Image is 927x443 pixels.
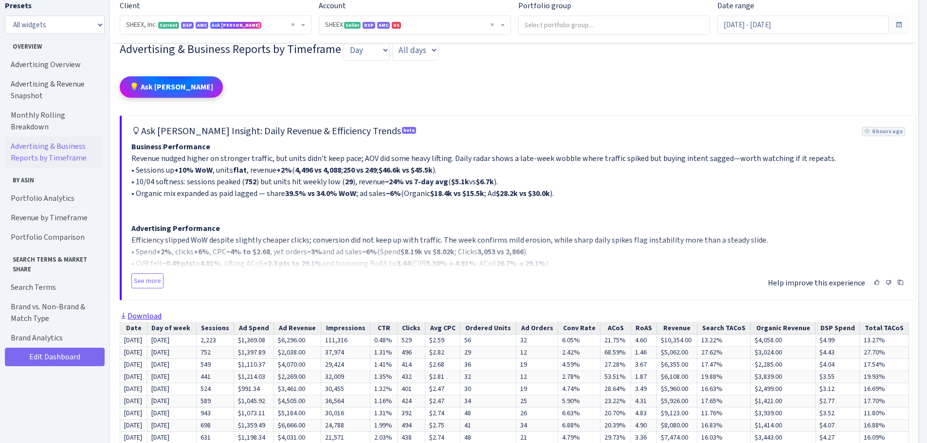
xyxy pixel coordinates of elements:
strong: +6% [194,247,209,257]
strong: −3% [307,247,322,257]
a: Brand vs. Non-Brand & Match Type [5,297,102,328]
td: 4.90 [631,420,657,432]
td: 1.32% [370,383,398,395]
td: 4.59% [558,359,600,371]
td: $4,070.00 [274,359,321,371]
td: 16.69% [860,383,909,395]
span: AMC [196,22,208,29]
td: 37,974 [321,347,370,359]
td: $4.99 [815,335,859,347]
td: 48 [460,408,516,420]
strong: −6% [386,188,401,198]
a: Advertising & Revenue Snapshot [5,74,102,106]
td: 496 [398,347,425,359]
strong: 752 [245,177,256,187]
td: $2.82 [425,347,460,359]
strong: −6% [362,247,377,257]
td: 24,788 [321,420,370,432]
td: 19 [516,359,558,371]
span: AMC [377,22,390,29]
th: CTR [370,322,398,335]
strong: $28.2k vs $30.0k [496,188,550,198]
td: 21.75% [600,335,631,347]
td: $6,355.00 [657,359,697,371]
td: $2.59 [425,335,460,347]
th: Impressions [321,322,370,335]
td: 30,016 [321,408,370,420]
span: Overview [5,38,102,51]
td: 441 [196,371,234,383]
strong: 4.81% [200,258,221,268]
div: Revenue nudged higher on stronger traffic, but units didn’t keep pace; AOV did some heavy lifting... [131,141,906,267]
td: 2.42% [558,347,600,359]
div: Help improve this experience [768,271,906,290]
td: $8,080.00 [657,420,697,432]
a: Download [120,311,162,321]
th: Clicks [398,322,425,335]
td: [DATE] [147,371,197,383]
span: US [392,22,401,29]
td: $2.47 [425,383,460,395]
th: Ad Revenue [274,322,321,335]
th: Ordered Units [460,322,516,335]
a: Advertising & Business Reports by Timeframe [5,137,102,168]
td: 6.88% [558,420,600,432]
td: 19 [516,383,558,395]
h5: Ask [PERSON_NAME] Insight: Daily Revenue & Efficiency Trends [131,125,417,137]
td: $991.34 [234,383,274,395]
td: 3.49 [631,383,657,395]
td: $5,062.00 [657,347,697,359]
td: 36 [460,359,516,371]
td: 524 [196,383,234,395]
td: 53.51% [600,371,631,383]
strong: 3,053 vs 2,866 [477,247,524,257]
th: Ad Spend [234,322,274,335]
strong: Business Performance [131,142,210,152]
td: $1,421.00 [751,395,816,408]
td: 6.63% [558,408,600,420]
td: $4,505.00 [274,395,321,408]
td: 68.59% [600,347,631,359]
td: 34 [516,420,558,432]
span: DSP [181,22,194,29]
strong: $46.6k vs $45.5k [379,165,433,175]
td: 32 [460,371,516,383]
td: 1.99% [370,420,398,432]
td: [DATE] [120,408,147,420]
td: $2.81 [425,371,460,383]
td: 27.62% [697,347,751,359]
strong: $18.4k vs $15.5k [430,188,484,198]
td: $4.07 [815,420,859,432]
td: 26 [516,408,558,420]
td: 16.88% [860,420,909,432]
td: 17.54% [860,359,909,371]
td: 4.60 [631,335,657,347]
td: 17.65% [697,395,751,408]
td: 2.78% [558,371,600,383]
th: Total TACoS [860,322,909,335]
td: 432 [398,371,425,383]
td: $3,024.00 [751,347,816,359]
td: 1.31% [370,408,398,420]
td: 41 [460,420,516,432]
td: 1.87 [631,371,657,383]
a: Monthly Rolling Breakdown [5,106,102,137]
th: Organic Revenue [751,322,816,335]
td: $2.47 [425,395,460,408]
td: $2.77 [815,395,859,408]
td: $9,123.00 [657,408,697,420]
td: [DATE] [147,408,197,420]
span: SHEEX, Inc. <span class="badge badge-success">Current</span><span class="badge badge-primary">DSP... [126,20,299,30]
td: $10,354.00 [657,335,697,347]
td: $2,269.00 [274,371,321,383]
td: $1,369.08 [234,335,274,347]
td: 13.27% [860,335,909,347]
td: $1,214.03 [234,371,274,383]
td: $5,926.00 [657,395,697,408]
td: 20.39% [600,420,631,432]
td: 11.80% [860,408,909,420]
span: Current [158,22,179,29]
td: 23.22% [600,395,631,408]
td: 56 [460,335,516,347]
strong: 250 vs 249 [343,165,377,175]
